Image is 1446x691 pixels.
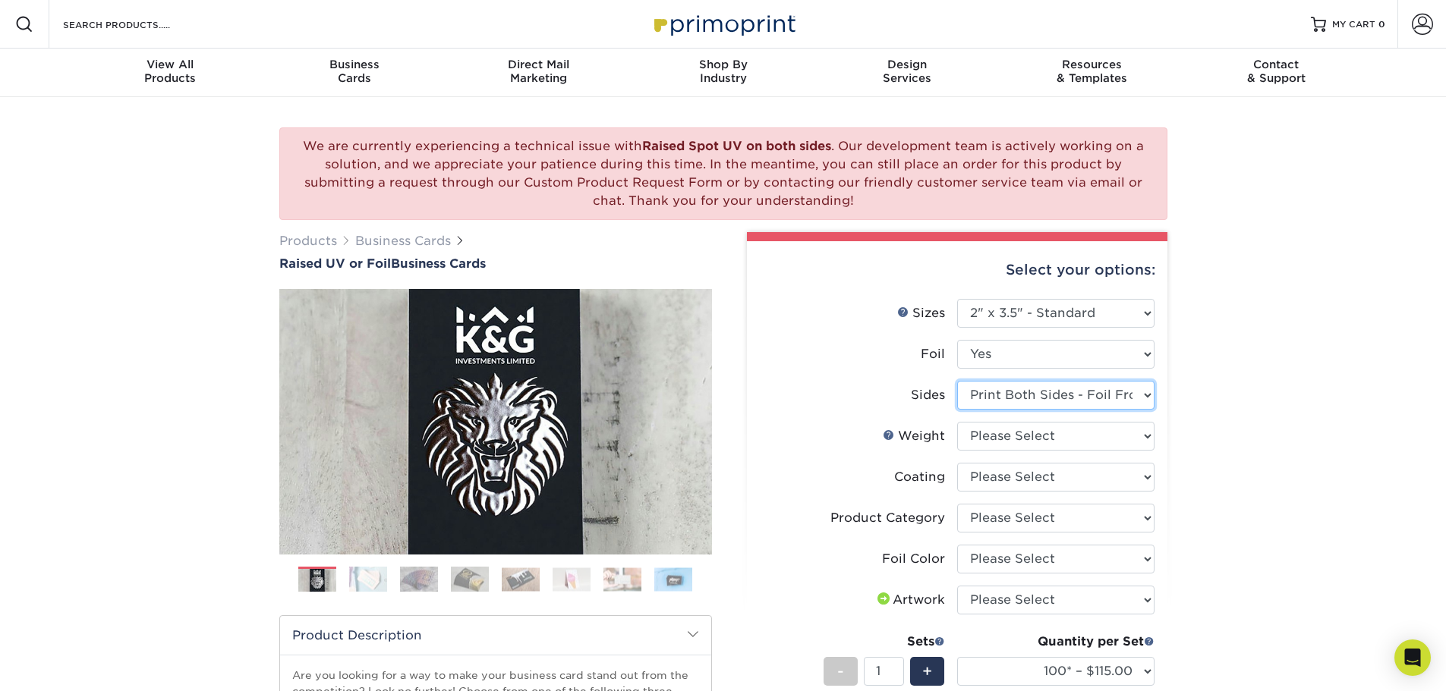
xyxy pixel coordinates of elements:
a: BusinessCards [262,49,446,97]
img: Business Cards 05 [502,567,540,591]
div: Open Intercom Messenger [1394,639,1431,676]
div: Quantity per Set [957,633,1155,651]
div: Foil [921,345,945,363]
h1: Business Cards [279,256,712,271]
div: Foil Color [882,550,945,568]
img: Business Cards 07 [603,567,641,591]
a: Contact& Support [1184,49,1369,97]
img: Business Cards 06 [553,567,591,591]
img: Raised UV or Foil 01 [279,206,712,638]
div: Cards [262,58,446,85]
a: View AllProducts [78,49,263,97]
div: & Support [1184,58,1369,85]
span: Direct Mail [446,58,631,71]
div: Sizes [897,304,945,322]
div: Services [815,58,1000,85]
a: DesignServices [815,49,1000,97]
div: & Templates [1000,58,1184,85]
span: Design [815,58,1000,71]
span: Shop By [631,58,815,71]
div: Marketing [446,58,631,85]
a: Direct MailMarketing [446,49,631,97]
span: Resources [1000,58,1184,71]
div: Artwork [874,591,945,609]
img: Business Cards 03 [400,566,438,592]
div: Products [78,58,263,85]
div: Product Category [830,509,945,527]
input: SEARCH PRODUCTS..... [61,15,209,33]
span: Raised UV or Foil [279,256,391,271]
span: - [837,660,844,683]
img: Business Cards 01 [298,561,336,599]
div: Select your options: [759,241,1155,299]
img: Primoprint [647,8,799,40]
img: Business Cards 08 [654,567,692,591]
div: We are currently experiencing a technical issue with . Our development team is actively working o... [279,127,1167,220]
span: View All [78,58,263,71]
a: Resources& Templates [1000,49,1184,97]
span: MY CART [1332,18,1375,31]
div: Weight [883,427,945,445]
a: Raised UV or FoilBusiness Cards [279,256,712,271]
b: Raised Spot UV on both sides [642,139,831,153]
span: + [922,660,932,683]
a: Products [279,234,337,248]
div: Industry [631,58,815,85]
div: Sets [824,633,945,651]
span: 0 [1378,19,1385,30]
a: Business Cards [355,234,451,248]
a: Shop ByIndustry [631,49,815,97]
div: Sides [911,386,945,404]
div: Coating [894,468,945,486]
span: Contact [1184,58,1369,71]
img: Business Cards 04 [451,566,489,592]
span: Business [262,58,446,71]
h2: Product Description [280,616,711,655]
img: Business Cards 02 [349,566,387,592]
